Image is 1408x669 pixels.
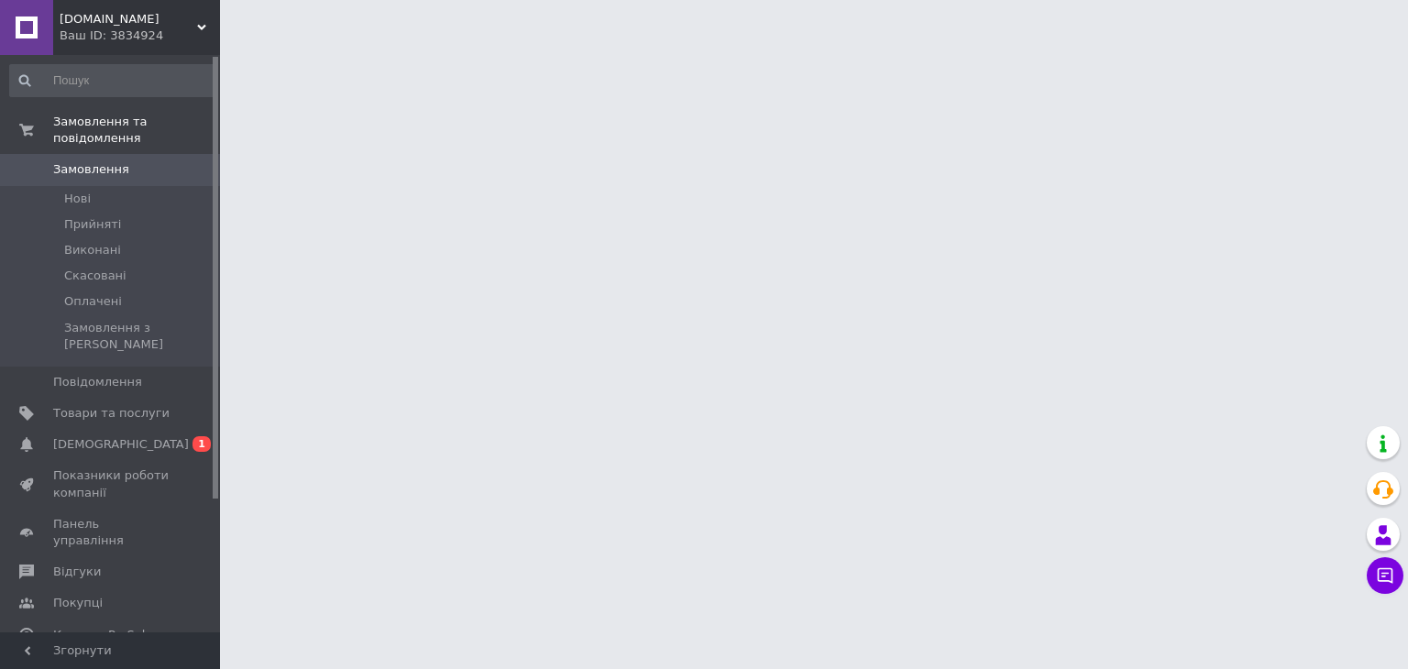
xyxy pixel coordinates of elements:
span: Виконані [64,242,121,258]
span: Оплачені [64,293,122,310]
span: Прийняті [64,216,121,233]
span: Показники роботи компанії [53,467,170,500]
span: optium.com.ua [60,11,197,27]
span: Замовлення та повідомлення [53,114,220,147]
span: Замовлення з [PERSON_NAME] [64,320,214,353]
span: Замовлення [53,161,129,178]
span: Відгуки [53,564,101,580]
span: 1 [192,436,211,452]
div: Ваш ID: 3834924 [60,27,220,44]
span: Нові [64,191,91,207]
span: Повідомлення [53,374,142,390]
span: Каталог ProSale [53,627,152,643]
span: Панель управління [53,516,170,549]
span: Товари та послуги [53,405,170,422]
span: [DEMOGRAPHIC_DATA] [53,436,189,453]
span: Покупці [53,595,103,611]
button: Чат з покупцем [1367,557,1403,594]
input: Пошук [9,64,216,97]
span: Скасовані [64,268,126,284]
